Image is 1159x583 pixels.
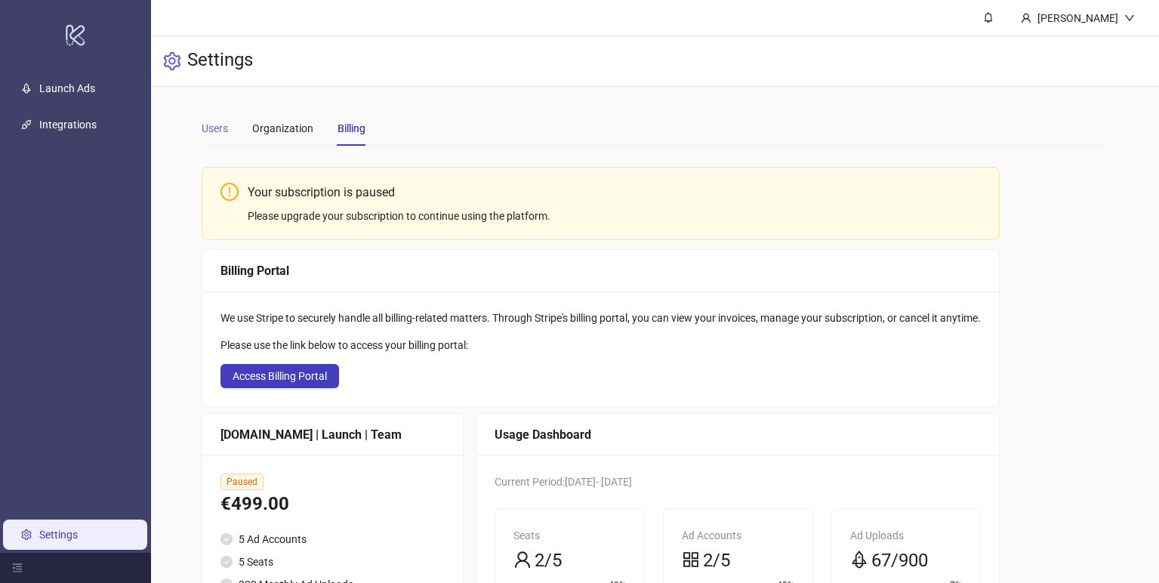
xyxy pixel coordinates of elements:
[220,556,233,568] span: check-circle
[248,183,981,202] div: Your subscription is paused
[202,120,228,137] div: Users
[513,551,532,569] span: user
[248,208,981,224] div: Please upgrade your subscription to continue using the platform.
[682,551,700,569] span: appstore
[12,563,23,573] span: menu-fold
[871,547,928,575] span: 67/900
[220,473,264,490] span: Paused
[39,119,97,131] a: Integrations
[850,527,963,544] div: Ad Uploads
[338,120,365,137] div: Billing
[220,425,445,444] div: [DOMAIN_NAME] | Launch | Team
[220,310,981,326] div: We use Stripe to securely handle all billing-related matters. Through Stripe's billing portal, yo...
[682,527,794,544] div: Ad Accounts
[220,364,339,388] button: Access Billing Portal
[513,527,626,544] div: Seats
[535,547,562,575] span: 2/5
[220,337,981,353] div: Please use the link below to access your billing portal:
[495,476,632,488] span: Current Period: [DATE] - [DATE]
[1124,13,1135,23] span: down
[495,425,981,444] div: Usage Dashboard
[1021,13,1031,23] span: user
[983,12,994,23] span: bell
[220,533,233,545] span: check-circle
[220,261,981,280] div: Billing Portal
[1031,10,1124,26] div: [PERSON_NAME]
[703,547,730,575] span: 2/5
[252,120,313,137] div: Organization
[850,551,868,569] span: rocket
[39,529,78,541] a: Settings
[187,48,253,74] h3: Settings
[220,183,239,201] span: exclamation-circle
[220,554,445,570] li: 5 Seats
[220,490,445,519] div: €499.00
[163,52,181,70] span: setting
[220,531,445,548] li: 5 Ad Accounts
[233,370,327,382] span: Access Billing Portal
[39,82,95,94] a: Launch Ads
